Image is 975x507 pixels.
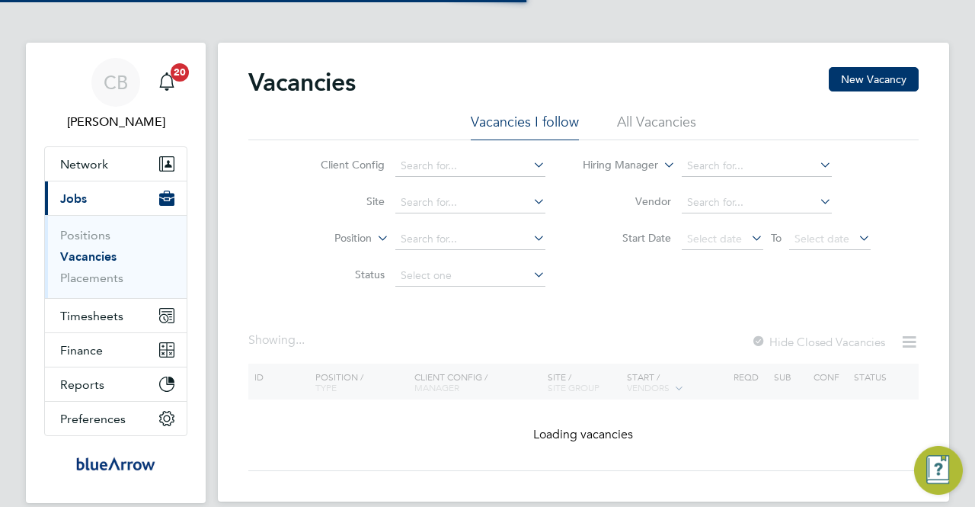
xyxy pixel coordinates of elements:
[297,268,385,281] label: Status
[766,228,786,248] span: To
[248,67,356,98] h2: Vacancies
[583,231,671,245] label: Start Date
[617,113,696,140] li: All Vacancies
[571,158,658,173] label: Hiring Manager
[45,367,187,401] button: Reports
[44,113,187,131] span: Cosmin Balan
[395,192,545,213] input: Search for...
[395,156,545,177] input: Search for...
[60,228,110,242] a: Positions
[45,299,187,332] button: Timesheets
[794,232,849,245] span: Select date
[76,451,155,476] img: bluearrow-logo-retina.png
[60,271,123,285] a: Placements
[60,377,104,392] span: Reports
[395,265,545,287] input: Select one
[284,231,372,246] label: Position
[914,446,963,495] button: Engage Resource Center
[104,72,128,92] span: CB
[395,229,545,250] input: Search for...
[829,67,919,91] button: New Vacancy
[60,412,126,426] span: Preferences
[297,158,385,172] label: Client Config
[60,191,87,206] span: Jobs
[45,333,187,367] button: Finance
[60,157,108,172] span: Network
[296,332,305,348] span: ...
[60,249,117,264] a: Vacancies
[152,58,182,107] a: 20
[26,43,206,503] nav: Main navigation
[297,194,385,208] label: Site
[45,402,187,435] button: Preferences
[171,63,189,82] span: 20
[44,451,187,476] a: Go to home page
[682,192,832,213] input: Search for...
[60,309,123,323] span: Timesheets
[751,335,885,349] label: Hide Closed Vacancies
[45,181,187,215] button: Jobs
[471,113,579,140] li: Vacancies I follow
[45,147,187,181] button: Network
[45,215,187,298] div: Jobs
[44,58,187,131] a: CB[PERSON_NAME]
[583,194,671,208] label: Vendor
[687,232,742,245] span: Select date
[248,332,308,348] div: Showing
[682,156,832,177] input: Search for...
[60,343,103,358] span: Finance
